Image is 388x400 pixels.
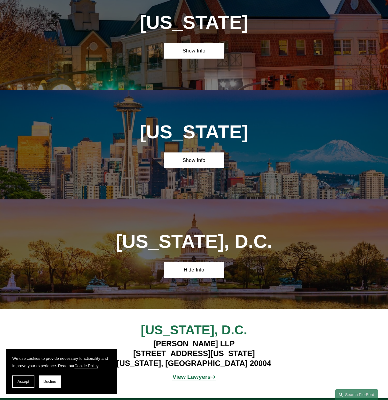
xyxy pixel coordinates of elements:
span: Accept [18,379,29,384]
span: ➔ [172,374,215,380]
h4: [PERSON_NAME] LLP [STREET_ADDRESS][US_STATE] [US_STATE], [GEOGRAPHIC_DATA] 20004 [88,339,300,368]
strong: View Lawyers [172,374,210,380]
h1: [US_STATE] [133,121,255,143]
button: Decline [39,375,61,388]
button: Accept [12,375,34,388]
p: We use cookies to provide necessary functionality and improve your experience. Read our . [12,355,111,369]
a: View Lawyers➔ [172,374,215,380]
h1: [US_STATE], D.C. [103,231,285,252]
a: Show Info [164,43,225,59]
section: Cookie banner [6,349,117,394]
a: Search this site [335,389,378,400]
h1: [US_STATE] [103,12,285,33]
a: Show Info [164,152,225,168]
a: Cookie Policy [74,363,98,368]
span: Decline [43,379,56,384]
span: [US_STATE], D.C. [141,323,247,337]
a: Hide Info [164,262,225,278]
